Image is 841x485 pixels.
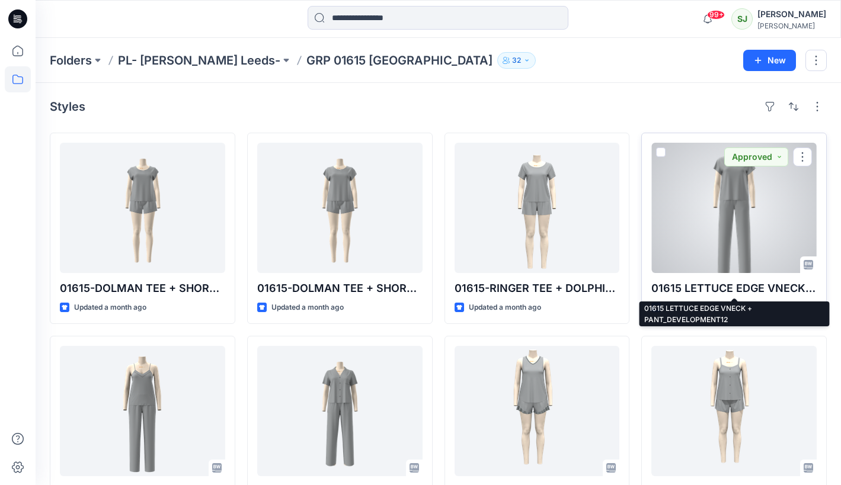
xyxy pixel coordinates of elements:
[60,280,225,297] p: 01615-DOLMAN TEE + SHORTY SET_DEV_REV2
[60,143,225,273] a: 01615-DOLMAN TEE + SHORTY SET_DEV_REV2
[512,54,521,67] p: 32
[50,99,85,114] h4: Styles
[666,301,738,314] p: Updated a month ago
[455,280,620,297] p: 01615-RINGER TEE + DOLPHIN SHORT_DEV
[455,143,620,273] a: 01615-RINGER TEE + DOLPHIN SHORT_DEV
[757,21,826,30] div: [PERSON_NAME]
[271,301,344,314] p: Updated a month ago
[469,301,541,314] p: Updated a month ago
[74,301,146,314] p: Updated a month ago
[60,346,225,476] a: GRP_01615 TANK + OL PANT SET_DEVELOPMENT
[118,52,280,69] a: PL- [PERSON_NAME] Leeds-
[497,52,536,69] button: 32
[257,346,423,476] a: 01615 NOTCH W OL PANT
[651,143,817,273] a: 01615 LETTUCE EDGE VNECK + PANT_DEVELOPMENT12
[257,143,423,273] a: 01615-DOLMAN TEE + SHORTY SET_DEV_REV1
[306,52,493,69] p: GRP 01615 [GEOGRAPHIC_DATA]
[257,280,423,297] p: 01615-DOLMAN TEE + SHORTY SET_DEV_REV1
[651,280,817,297] p: 01615 LETTUCE EDGE VNECK + PANT_DEVELOPMENT12
[455,346,620,476] a: 01615 TANK + RUFFLE SHORT SET_REV02
[731,8,753,30] div: SJ
[707,10,725,20] span: 99+
[50,52,92,69] a: Folders
[651,346,817,476] a: 01615 PLKT TANK SHORTY SET_REV02
[757,7,826,21] div: [PERSON_NAME]
[743,50,796,71] button: New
